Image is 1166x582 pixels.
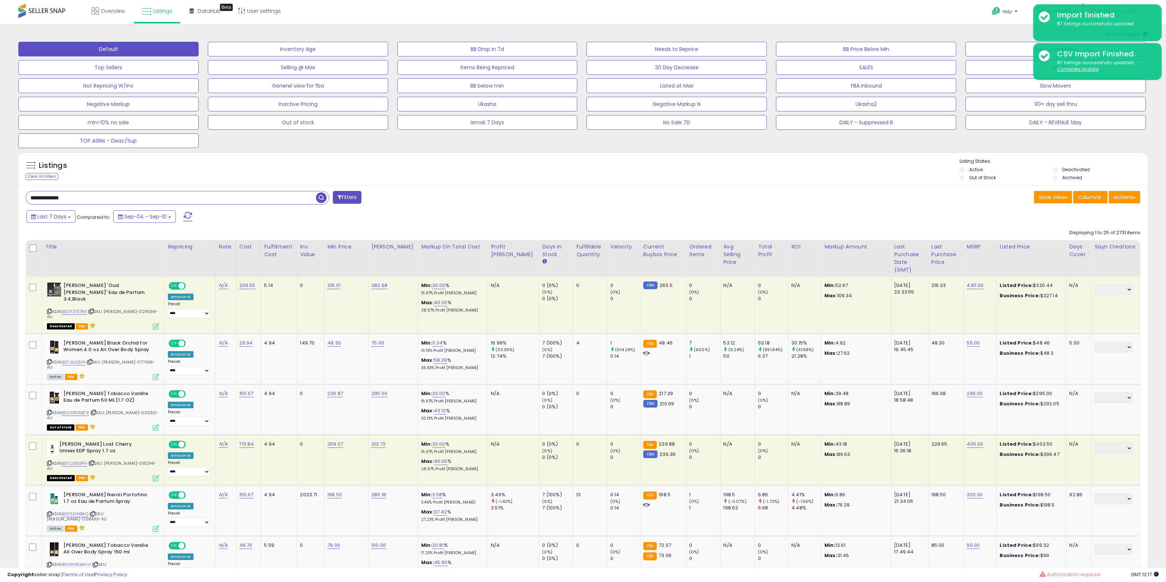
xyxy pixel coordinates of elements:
[986,1,1025,24] a: Help
[168,359,210,376] div: Preset:
[421,390,482,404] div: %
[1000,292,1061,299] div: $327.14
[76,424,88,431] span: FBA
[496,347,514,353] small: (33.36%)
[491,282,533,289] div: N/A
[421,390,432,397] b: Min:
[791,243,818,251] div: ROI
[689,295,720,302] div: 0
[576,282,602,289] div: 0
[47,441,159,480] div: ASIN:
[967,390,983,397] a: 295.00
[724,353,755,360] div: 50
[168,243,213,251] div: Repricing
[758,340,788,346] div: 63.18
[542,390,573,397] div: 0 (0%)
[689,340,720,346] div: 7
[239,491,254,498] a: 155.67
[47,424,74,431] span: All listings that are currently out of stock and unavailable for purchase on Amazon
[421,339,432,346] b: Min:
[65,374,77,380] span: FBA
[327,390,343,397] a: 236.87
[992,7,1001,16] i: Get Help
[45,243,162,251] div: Title
[168,402,194,408] div: Amazon AI
[967,441,983,448] a: 405.00
[434,407,446,415] a: 43.13
[1034,191,1072,203] button: Save View
[542,340,573,346] div: 7 (100%)
[542,243,570,258] div: Days In Stock
[434,299,448,306] a: 40.00
[1070,340,1086,346] div: 5.00
[77,373,85,379] i: hazardous material
[1000,400,1040,407] b: Business Price:
[894,243,925,274] div: Last Purchase Date (GMT)
[758,397,768,403] small: (0%)
[239,243,258,251] div: Cost
[586,42,767,56] button: Needs to Reprice
[62,561,91,568] a: B01M68QMUH
[421,340,482,353] div: %
[63,571,94,578] a: Terms of Use
[643,243,683,258] div: Current Buybox Price
[763,347,783,353] small: (891.84%)
[26,210,76,223] button: Last 7 Days
[198,7,221,15] span: DataHub
[47,374,64,380] span: All listings currently available for purchase on Amazon
[1073,191,1108,203] button: Columns
[689,289,699,295] small: (0%)
[421,357,434,364] b: Max:
[421,299,482,313] div: %
[1000,390,1061,397] div: $295.00
[26,173,58,180] div: Clear All Filters
[724,340,755,346] div: 53.12
[1000,339,1033,346] b: Listed Price:
[219,282,228,289] a: N/A
[47,491,62,506] img: 41pPCwxwW+L._SL40_.jpg
[168,410,210,426] div: Preset:
[610,353,640,360] div: 0.14
[610,397,621,403] small: (0%)
[610,282,640,289] div: 0
[47,340,62,354] img: 41jJ9q7T23L._SL40_.jpg
[327,243,365,251] div: Min Price
[208,115,388,130] button: Out of stock
[371,441,386,448] a: 313.72
[689,282,720,289] div: 0
[724,282,750,289] div: N/A
[327,542,340,549] a: 79.00
[610,340,640,346] div: 1
[47,282,159,329] div: ASIN:
[1003,8,1012,15] span: Help
[219,542,228,549] a: N/A
[62,359,85,365] a: B07JKJQ51N
[965,97,1146,111] button: 90+ day sell thru
[300,340,319,346] div: 149.70
[610,404,640,410] div: 0
[208,97,388,111] button: Inactive Pricing
[1000,350,1061,357] div: $48.3
[264,282,291,289] div: 5.14
[758,243,785,258] div: Total Profit
[643,281,658,289] small: FBM
[421,243,485,251] div: Markup on Total Cost
[824,340,885,346] p: 4.92
[776,115,956,130] button: DAILY - Suppressed B
[168,294,194,300] div: Amazon AI
[610,390,640,397] div: 0
[824,350,885,357] p: 27.62
[724,243,752,266] div: Avg Selling Price
[239,441,254,448] a: 170.84
[62,410,89,416] a: B006RG5B78
[967,542,980,549] a: 90.00
[18,78,199,93] button: Not Repricing W/Inv
[776,97,956,111] button: Ukasha2
[432,491,442,498] a: 3.58
[1052,49,1156,59] div: CSV Import Finished.
[421,291,482,296] p: 16.67% Profit [PERSON_NAME]
[421,299,434,306] b: Max:
[219,339,228,347] a: N/A
[47,390,159,430] div: ASIN:
[169,391,179,397] span: ON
